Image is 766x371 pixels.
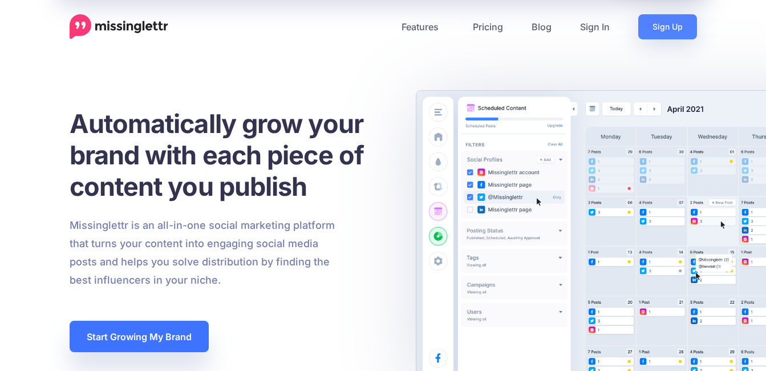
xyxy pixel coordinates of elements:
[70,108,392,202] h1: Automatically grow your brand with each piece of content you publish
[566,14,624,39] a: Sign In
[70,14,168,39] a: Home
[638,14,697,39] a: Sign Up
[387,14,459,39] a: Features
[517,14,566,39] a: Blog
[459,14,517,39] a: Pricing
[70,321,209,352] a: Start Growing My Brand
[70,216,335,289] p: Missinglettr is an all-in-one social marketing platform that turns your content into engaging soc...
